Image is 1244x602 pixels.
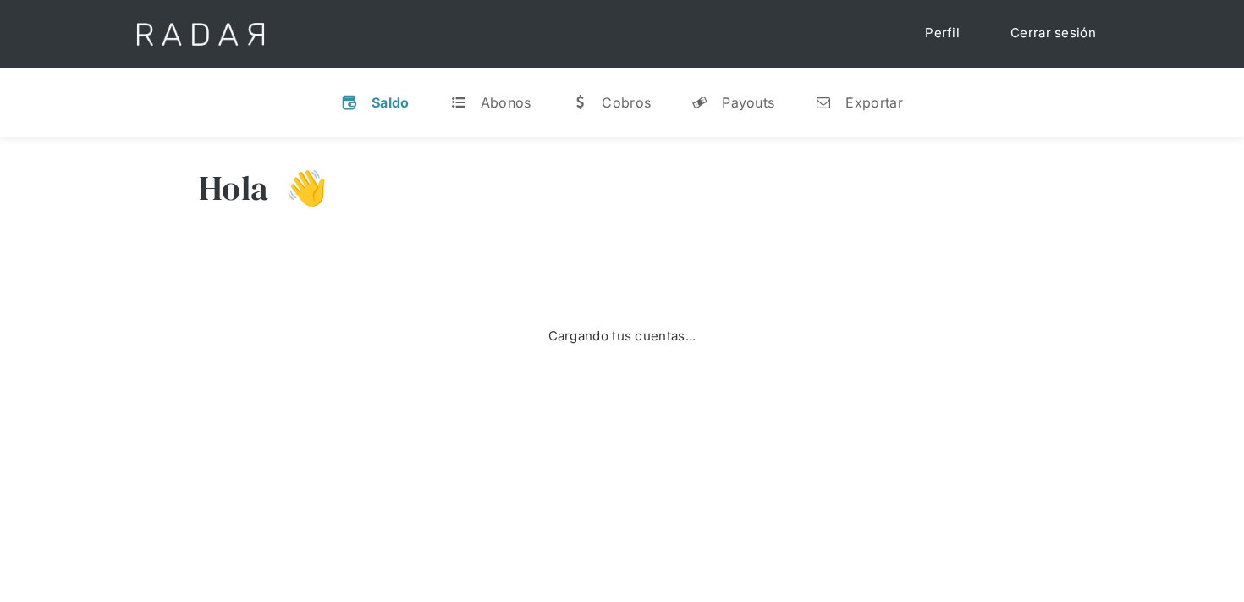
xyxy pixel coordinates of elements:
div: Abonos [481,94,531,111]
div: Saldo [372,94,410,111]
div: Exportar [845,94,902,111]
div: Cobros [602,94,651,111]
h3: Hola [199,167,268,209]
div: y [691,94,708,111]
div: t [450,94,467,111]
div: Cargando tus cuentas... [548,327,696,346]
div: n [815,94,832,111]
div: v [341,94,358,111]
a: Cerrar sesión [994,17,1113,50]
a: Perfil [908,17,977,50]
h3: 👋 [268,167,328,209]
div: w [571,94,588,111]
div: Payouts [722,94,774,111]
